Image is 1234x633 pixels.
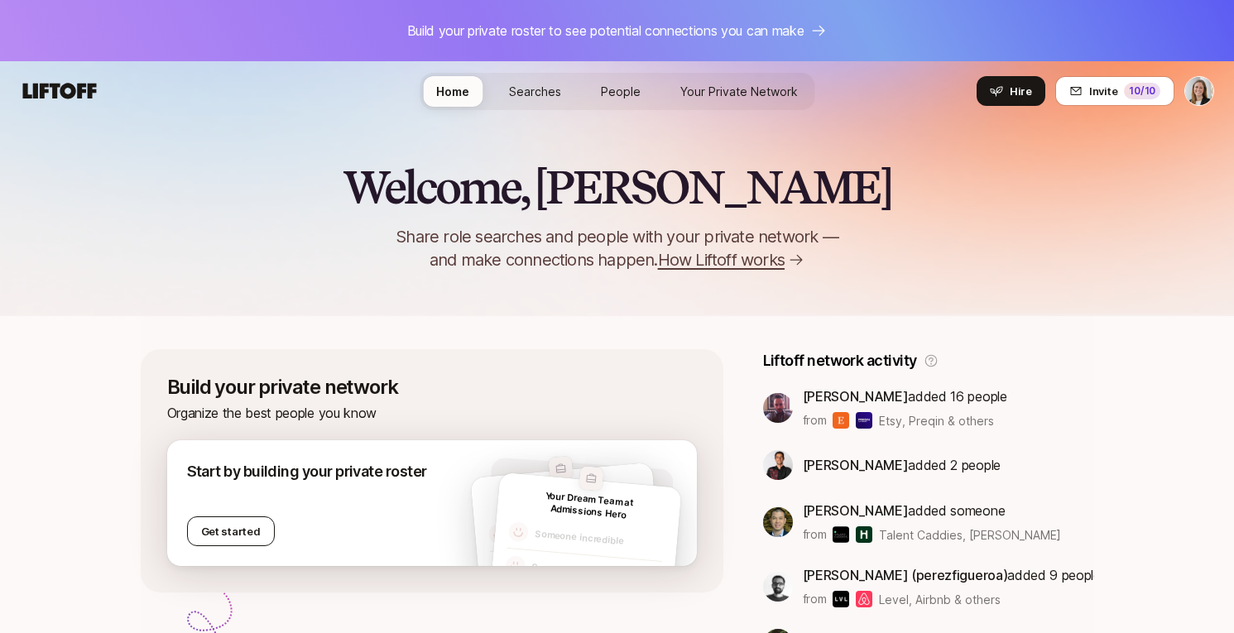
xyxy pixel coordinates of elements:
[1124,83,1160,99] div: 10 /10
[803,567,1008,583] span: [PERSON_NAME] (perezfigueroa)
[187,516,275,546] button: Get started
[763,393,793,423] img: 9008dc44_d53c_45d9_8ad9_4b560bb8aea7.jpg
[504,555,526,577] img: default-avatar.svg
[1185,77,1213,105] img: Samantha Webster
[680,84,798,98] span: Your Private Network
[879,412,994,429] span: Etsy, Preqin & others
[763,507,793,537] img: eecb92a5_4730_48f5_8f2e_62b1df694155.jpg
[658,248,785,271] span: How Liftoff works
[803,525,827,544] p: from
[977,76,1045,106] button: Hire
[1184,76,1214,106] button: Samantha Webster
[763,572,793,602] img: 07ca3da7_a8c5_443e_aabe_3a7374bfafcd.jpg
[534,526,664,553] p: Someone incredible
[803,388,909,405] span: [PERSON_NAME]
[833,591,849,607] img: Level
[803,454,1001,476] p: added 2 people
[496,76,574,107] a: Searches
[423,76,483,107] a: Home
[548,456,573,481] img: empty-company-logo.svg
[803,564,1094,586] p: added 9 people
[833,526,849,543] img: Talent Caddies
[667,76,811,107] a: Your Private Network
[856,412,872,429] img: Preqin
[856,526,872,543] img: Hunt Club
[658,248,804,271] a: How Liftoff works
[343,162,891,212] h2: Welcome, [PERSON_NAME]
[833,412,849,429] img: Etsy
[369,225,866,271] p: Share role searches and people with your private network — and make connections happen.
[856,591,872,607] img: Airbnb
[507,521,529,543] img: default-avatar.svg
[588,76,654,107] a: People
[579,466,603,491] img: empty-company-logo.svg
[879,528,1139,542] span: Talent Caddies, [PERSON_NAME] Club & others
[187,460,427,483] p: Start by building your private roster
[803,457,909,473] span: [PERSON_NAME]
[167,376,697,399] p: Build your private network
[545,490,634,521] span: Your Dream Team at Admissions Hero
[509,84,561,98] span: Searches
[879,591,1001,608] span: Level, Airbnb & others
[1055,76,1174,106] button: Invite10/10
[1089,83,1117,99] span: Invite
[167,402,697,424] p: Organize the best people you know
[763,349,917,372] p: Liftoff network activity
[803,386,1007,407] p: added 16 people
[803,502,909,519] span: [PERSON_NAME]
[407,20,804,41] p: Build your private roster to see potential connections you can make
[436,84,469,98] span: Home
[601,84,641,98] span: People
[803,589,827,609] p: from
[803,410,827,430] p: from
[763,450,793,480] img: ACg8ocKfD4J6FzG9_HAYQ9B8sLvPSEBLQEDmbHTY_vjoi9sRmV9s2RKt=s160-c
[1010,83,1032,99] span: Hire
[803,500,1062,521] p: added someone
